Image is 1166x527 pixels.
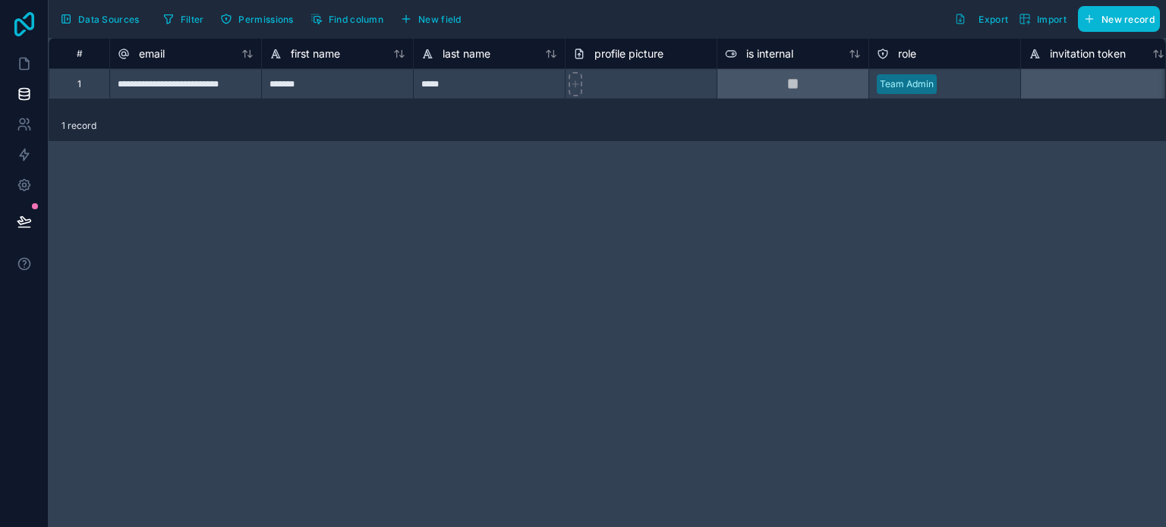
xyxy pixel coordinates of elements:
[215,8,304,30] a: Permissions
[61,120,96,132] span: 1 record
[1101,14,1155,25] span: New record
[61,48,98,59] div: #
[157,8,210,30] button: Filter
[139,46,165,61] span: email
[898,46,916,61] span: role
[78,14,140,25] span: Data Sources
[1072,6,1160,32] a: New record
[291,46,340,61] span: first name
[443,46,490,61] span: last name
[746,46,793,61] span: is internal
[329,14,383,25] span: Find column
[395,8,467,30] button: New field
[880,77,934,91] div: Team Admin
[949,6,1013,32] button: Export
[55,6,145,32] button: Data Sources
[305,8,389,30] button: Find column
[1078,6,1160,32] button: New record
[1013,6,1072,32] button: Import
[215,8,298,30] button: Permissions
[418,14,462,25] span: New field
[978,14,1008,25] span: Export
[1037,14,1067,25] span: Import
[181,14,204,25] span: Filter
[594,46,663,61] span: profile picture
[1050,46,1126,61] span: invitation token
[238,14,293,25] span: Permissions
[77,78,81,90] div: 1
